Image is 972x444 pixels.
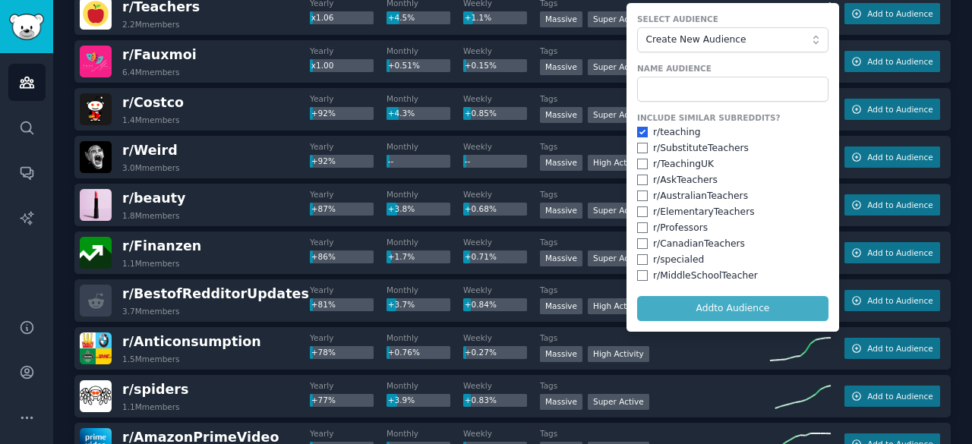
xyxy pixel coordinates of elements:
div: Massive [540,11,582,27]
dt: Yearly [310,93,387,104]
div: 3.7M members [122,306,180,316]
span: Add to Audience [867,56,933,67]
span: +0.85% [465,109,497,118]
img: spiders [80,380,112,412]
div: 1.1M members [122,258,180,269]
button: Add to Audience [844,51,940,72]
div: r/ AustralianTeachers [653,190,748,203]
div: 1.8M members [122,210,180,221]
span: Add to Audience [867,152,933,162]
span: Add to Audience [867,8,933,19]
span: Add to Audience [867,200,933,210]
img: Finanzen [80,237,112,269]
dt: Yearly [310,428,387,439]
span: +0.84% [465,300,497,309]
span: +77% [311,395,336,405]
dt: Yearly [310,46,387,56]
div: Massive [540,346,582,362]
dt: Weekly [463,428,540,439]
dt: Tags [540,93,770,104]
div: 2.2M members [122,19,180,30]
span: r/ beauty [122,191,185,206]
dt: Tags [540,141,770,152]
div: Super Active [588,11,649,27]
span: +3.7% [388,300,415,309]
span: Add to Audience [867,391,933,401]
dt: Weekly [463,332,540,343]
img: beauty [80,189,112,221]
div: 1.5M members [122,354,180,364]
dt: Weekly [463,237,540,247]
div: Massive [540,394,582,410]
div: Massive [540,59,582,75]
span: Add to Audience [867,343,933,354]
dt: Monthly [387,285,463,295]
span: +3.9% [388,395,415,405]
dt: Tags [540,237,770,247]
span: r/ spiders [122,382,188,397]
div: Massive [540,107,582,123]
dt: Monthly [387,189,463,200]
div: 1.1M members [122,401,180,412]
span: +92% [311,109,336,118]
button: Add to Audience [844,386,940,407]
div: Massive [540,250,582,266]
img: Anticonsumption [80,332,112,364]
span: +81% [311,300,336,309]
div: Super Active [588,59,649,75]
dt: Monthly [387,93,463,104]
div: Super Active [588,250,649,266]
div: r/ TeachingUK [653,158,714,172]
dt: Yearly [310,189,387,200]
dt: Monthly [387,332,463,343]
span: x1.06 [311,13,334,22]
button: Create New Audience [637,27,828,53]
dt: Weekly [463,93,540,104]
label: Include Similar Subreddits? [637,112,828,123]
dt: Monthly [387,237,463,247]
div: r/ MiddleSchoolTeacher [653,269,758,283]
img: Fauxmoi [80,46,112,77]
div: r/ teaching [653,126,700,140]
dt: Yearly [310,380,387,391]
span: +0.76% [388,348,420,357]
button: Add to Audience [844,194,940,216]
span: r/ Weird [122,143,178,158]
div: Massive [540,203,582,219]
dt: Weekly [463,380,540,391]
div: Super Active [588,203,649,219]
img: Weird [80,141,112,173]
button: Add to Audience [844,290,940,311]
button: Add to Audience [844,3,940,24]
dt: Tags [540,380,770,391]
dt: Weekly [463,46,540,56]
span: +3.8% [388,204,415,213]
div: 1.4M members [122,115,180,125]
div: Massive [540,155,582,171]
span: +0.71% [465,252,497,261]
span: -- [465,156,471,165]
dt: Monthly [387,46,463,56]
button: Add to Audience [844,242,940,263]
span: +4.3% [388,109,415,118]
dt: Yearly [310,332,387,343]
div: 6.4M members [122,67,180,77]
dt: Tags [540,46,770,56]
span: Create New Audience [646,33,813,47]
dt: Weekly [463,189,540,200]
span: r/ BestofRedditorUpdates [122,286,309,301]
div: r/ ElementaryTeachers [653,206,755,219]
span: Add to Audience [867,247,933,258]
label: Select Audience [637,14,828,24]
span: +87% [311,204,336,213]
div: r/ specialed [653,253,704,267]
dt: Tags [540,428,770,439]
img: GummySearch logo [9,14,44,40]
span: +0.27% [465,348,497,357]
button: Add to Audience [844,146,940,168]
dt: Yearly [310,141,387,152]
div: High Activity [588,298,649,314]
dt: Monthly [387,141,463,152]
span: +4.5% [388,13,415,22]
span: +1.1% [465,13,491,22]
